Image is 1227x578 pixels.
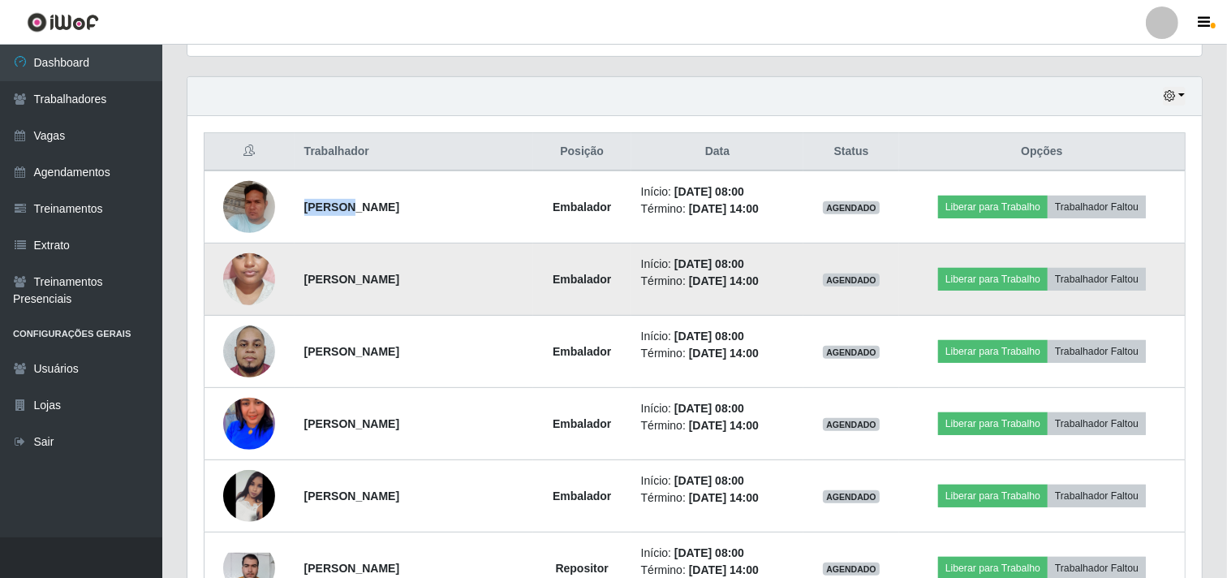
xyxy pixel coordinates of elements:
[641,545,794,562] li: Início:
[641,183,794,201] li: Início:
[674,474,744,487] time: [DATE] 08:00
[553,417,611,430] strong: Embalador
[689,347,759,360] time: [DATE] 14:00
[938,196,1048,218] button: Liberar para Trabalho
[533,133,631,171] th: Posição
[304,201,399,214] strong: [PERSON_NAME]
[899,133,1186,171] th: Opções
[689,202,759,215] time: [DATE] 14:00
[823,346,880,359] span: AGENDADO
[689,419,759,432] time: [DATE] 14:00
[1048,196,1146,218] button: Trabalhador Faltou
[223,161,275,253] img: 1709678182246.jpeg
[295,133,533,171] th: Trabalhador
[689,563,759,576] time: [DATE] 14:00
[553,273,611,286] strong: Embalador
[803,133,899,171] th: Status
[304,562,399,575] strong: [PERSON_NAME]
[823,418,880,431] span: AGENDADO
[304,417,399,430] strong: [PERSON_NAME]
[641,273,794,290] li: Término:
[223,222,275,337] img: 1713530929914.jpeg
[1048,340,1146,363] button: Trabalhador Faltou
[938,485,1048,507] button: Liberar para Trabalho
[641,256,794,273] li: Início:
[553,490,611,503] strong: Embalador
[553,345,611,358] strong: Embalador
[689,274,759,287] time: [DATE] 14:00
[641,400,794,417] li: Início:
[304,490,399,503] strong: [PERSON_NAME]
[1048,268,1146,291] button: Trabalhador Faltou
[641,328,794,345] li: Início:
[631,133,804,171] th: Data
[938,340,1048,363] button: Liberar para Trabalho
[304,345,399,358] strong: [PERSON_NAME]
[689,491,759,504] time: [DATE] 14:00
[556,562,609,575] strong: Repositor
[938,268,1048,291] button: Liberar para Trabalho
[674,546,744,559] time: [DATE] 08:00
[27,12,99,32] img: CoreUI Logo
[823,274,880,287] span: AGENDADO
[553,201,611,214] strong: Embalador
[674,330,744,343] time: [DATE] 08:00
[223,317,275,386] img: 1716661662747.jpeg
[674,185,744,198] time: [DATE] 08:00
[304,273,399,286] strong: [PERSON_NAME]
[641,472,794,490] li: Início:
[641,345,794,362] li: Término:
[823,201,880,214] span: AGENDADO
[938,412,1048,435] button: Liberar para Trabalho
[641,201,794,218] li: Término:
[223,368,275,481] img: 1736158930599.jpeg
[641,417,794,434] li: Término:
[641,490,794,507] li: Término:
[823,563,880,576] span: AGENDADO
[674,402,744,415] time: [DATE] 08:00
[823,490,880,503] span: AGENDADO
[674,257,744,270] time: [DATE] 08:00
[1048,412,1146,435] button: Trabalhador Faltou
[1048,485,1146,507] button: Trabalhador Faltou
[223,470,275,522] img: 1745859119141.jpeg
